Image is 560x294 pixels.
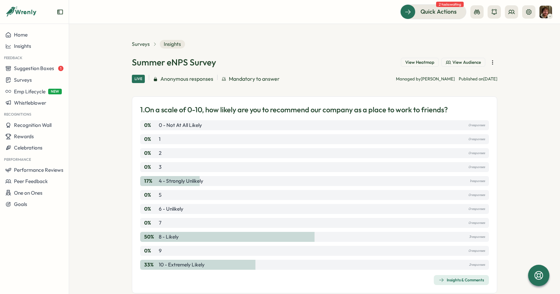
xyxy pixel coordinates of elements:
[144,136,157,143] p: 0 %
[400,4,466,19] button: Quick Actions
[48,89,62,94] span: NEW
[14,190,43,196] span: One on Ones
[144,261,157,268] p: 33 %
[159,163,161,171] p: 3
[468,247,485,254] p: 0 responses
[14,201,27,207] span: Goals
[468,219,485,227] p: 0 responses
[468,191,485,199] p: 0 responses
[144,219,157,227] p: 0 %
[132,75,145,83] div: Live
[159,247,162,254] p: 9
[57,9,63,15] button: Expand sidebar
[396,76,455,82] p: Managed by
[144,177,157,185] p: 17 %
[14,88,46,95] span: Emp Lifecycle
[144,233,157,241] p: 50 %
[14,122,51,128] span: Recognition Wall
[159,149,161,157] p: 2
[160,75,213,83] span: Anonymous responses
[469,261,485,268] p: 2 responses
[405,59,434,65] span: View Heatmap
[470,177,485,185] p: 1 responses
[14,167,63,173] span: Performance Reviews
[14,133,34,140] span: Rewards
[144,191,157,199] p: 0 %
[441,58,485,67] button: View Audience
[58,66,63,71] span: 1
[436,2,464,7] span: 2 tasks waiting
[434,275,489,285] button: Insights & Comments
[144,205,157,213] p: 0 %
[159,233,179,241] p: 8 - Likely
[159,219,161,227] p: 7
[468,136,485,143] p: 0 responses
[14,65,54,71] span: Suggestion Boxes
[468,205,485,213] p: 0 responses
[159,261,205,268] p: 10 - Extremely likely
[140,105,448,115] p: 1. On a scale of 0-10, how likely are you to recommend our company as a place to work to friends?
[14,145,43,151] span: Celebrations
[144,247,157,254] p: 0 %
[439,277,484,283] div: Insights & Comments
[469,233,485,241] p: 3 responses
[14,77,32,83] span: Surveys
[401,58,439,67] button: View Heatmap
[14,178,48,184] span: Peer Feedback
[160,40,185,49] span: Insights
[159,191,161,199] p: 5
[144,122,157,129] p: 0 %
[159,136,160,143] p: 1
[144,149,157,157] p: 0 %
[420,7,457,16] span: Quick Actions
[132,56,216,68] h1: Summer eNPS Survey
[159,122,202,129] p: 0 - Not at all likely
[483,76,497,81] span: [DATE]
[14,100,46,106] span: Whistleblower
[468,163,485,171] p: 0 responses
[132,41,150,48] a: Surveys
[459,76,497,82] p: Published on
[468,122,485,129] p: 0 responses
[452,59,481,65] span: View Audience
[229,75,280,83] span: Mandatory to answer
[14,32,28,38] span: Home
[421,76,455,81] span: [PERSON_NAME]
[14,43,31,49] span: Insights
[159,205,183,213] p: 6 - Unlikely
[144,163,157,171] p: 0 %
[159,177,203,185] p: 4 - Strongly Unlikely
[539,6,552,18] img: Nick Lacasse
[468,149,485,157] p: 0 responses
